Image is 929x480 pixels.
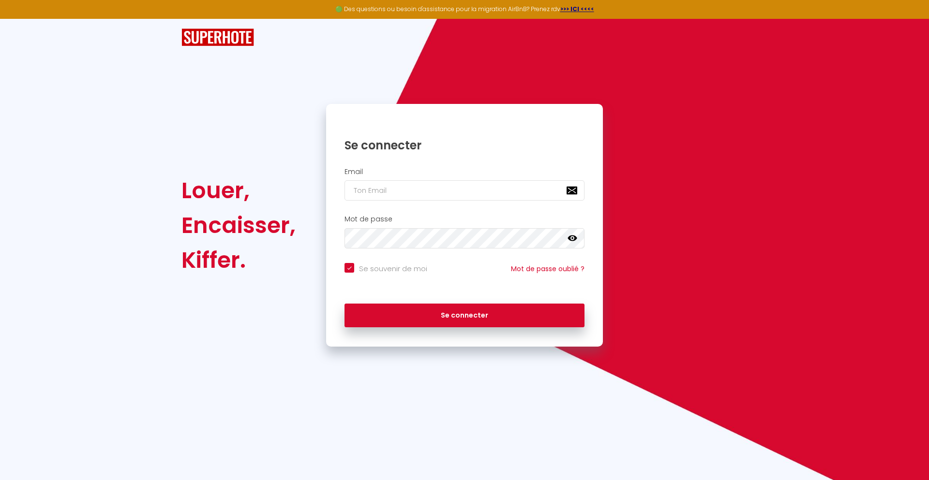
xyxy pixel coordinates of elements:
button: Se connecter [345,304,584,328]
div: Encaisser, [181,208,296,243]
a: Mot de passe oublié ? [511,264,584,274]
a: >>> ICI <<<< [560,5,594,13]
img: SuperHote logo [181,29,254,46]
input: Ton Email [345,180,584,201]
h1: Se connecter [345,138,584,153]
div: Kiffer. [181,243,296,277]
h2: Mot de passe [345,215,584,223]
div: Louer, [181,173,296,208]
h2: Email [345,168,584,176]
